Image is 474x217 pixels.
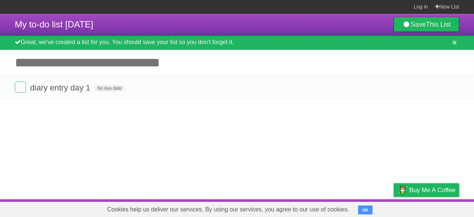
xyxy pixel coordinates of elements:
label: Done [15,82,26,93]
a: SaveThis List [394,17,459,32]
a: Buy me a coffee [394,183,459,197]
a: Privacy [384,201,403,215]
a: Developers [320,201,350,215]
span: No due date [94,85,124,92]
button: OK [358,206,373,214]
a: About [295,201,311,215]
span: Buy me a coffee [409,184,455,197]
a: Suggest a feature [413,201,459,215]
img: Buy me a coffee [397,184,407,196]
a: Terms [359,201,375,215]
b: This List [426,21,451,28]
span: Cookies help us deliver our services. By using our services, you agree to our use of cookies. [100,202,357,217]
span: diary entry day 1 [30,83,92,92]
span: My to-do list [DATE] [15,19,93,29]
